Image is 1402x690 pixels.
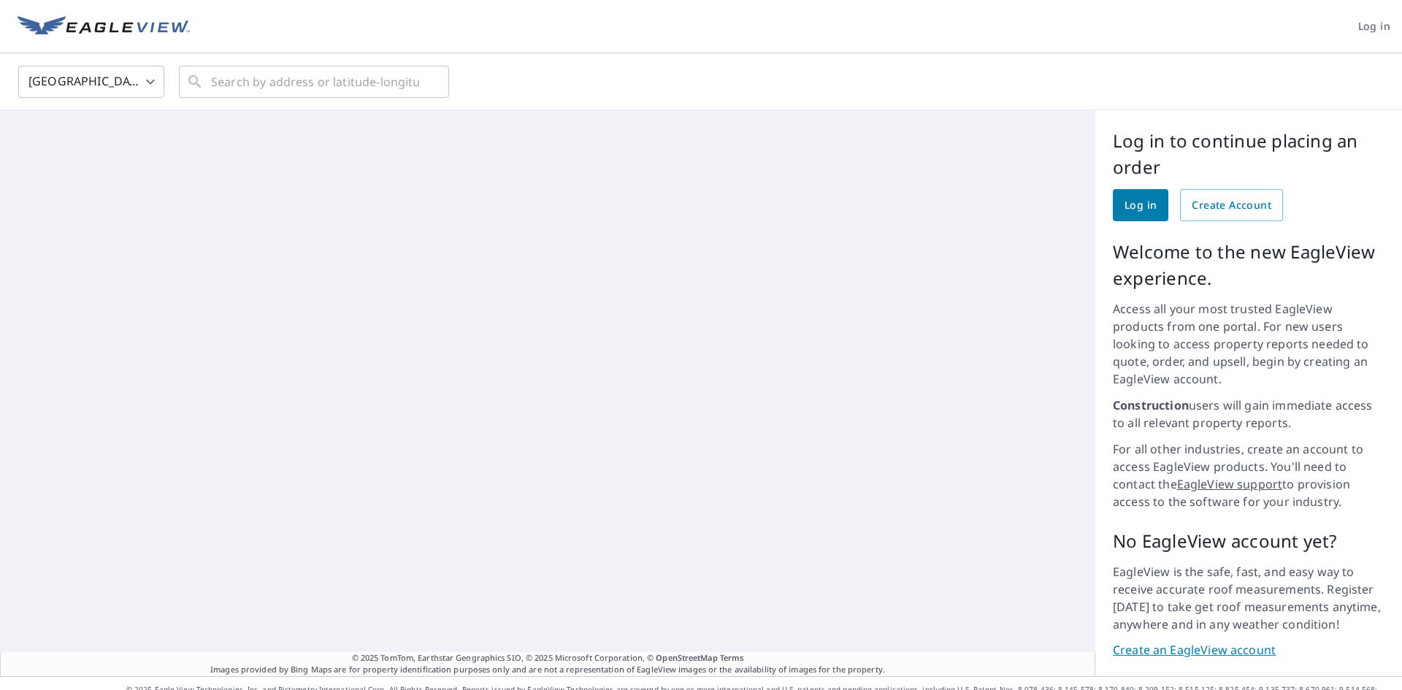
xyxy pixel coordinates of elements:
[1192,196,1271,215] span: Create Account
[211,61,419,102] input: Search by address or latitude-longitude
[1113,563,1384,633] p: EagleView is the safe, fast, and easy way to receive accurate roof measurements. Register [DATE] ...
[1113,528,1384,554] p: No EagleView account yet?
[352,652,744,664] span: © 2025 TomTom, Earthstar Geographics SIO, © 2025 Microsoft Corporation, ©
[18,61,164,102] div: [GEOGRAPHIC_DATA]
[18,16,190,38] img: EV Logo
[1113,642,1384,659] a: Create an EagleView account
[1113,239,1384,291] p: Welcome to the new EagleView experience.
[656,652,717,663] a: OpenStreetMap
[1180,189,1283,221] a: Create Account
[1113,396,1384,432] p: users will gain immediate access to all relevant property reports.
[1358,18,1390,36] span: Log in
[1113,440,1384,510] p: For all other industries, create an account to access EagleView products. You'll need to contact ...
[1113,300,1384,388] p: Access all your most trusted EagleView products from one portal. For new users looking to access ...
[720,652,744,663] a: Terms
[1125,196,1157,215] span: Log in
[1113,397,1189,413] strong: Construction
[1113,189,1168,221] a: Log in
[1113,128,1384,180] p: Log in to continue placing an order
[1177,476,1283,492] a: EagleView support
